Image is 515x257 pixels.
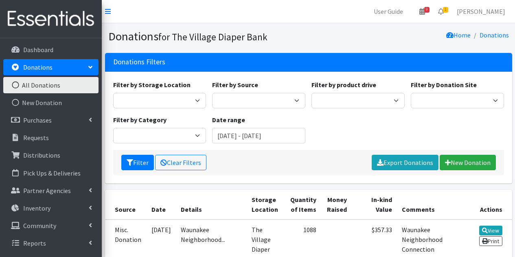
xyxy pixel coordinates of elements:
[23,169,81,177] p: Pick Ups & Deliveries
[443,7,448,13] span: 1
[480,31,509,39] a: Donations
[23,151,60,159] p: Distributions
[212,80,258,90] label: Filter by Source
[450,3,512,20] a: [PERSON_NAME]
[3,200,99,216] a: Inventory
[3,235,99,251] a: Reports
[121,155,154,170] button: Filter
[3,147,99,163] a: Distributions
[3,165,99,181] a: Pick Ups & Deliveries
[105,190,147,220] th: Source
[367,3,410,20] a: User Guide
[23,63,53,71] p: Donations
[247,190,285,220] th: Storage Location
[108,29,306,44] h1: Donations
[321,190,352,220] th: Money Raised
[311,80,376,90] label: Filter by product drive
[352,190,397,220] th: In-kind Value
[474,190,512,220] th: Actions
[23,222,56,230] p: Community
[23,239,46,247] p: Reports
[155,155,206,170] a: Clear Filters
[212,128,305,143] input: January 1, 2011 - December 31, 2011
[176,190,247,220] th: Details
[23,204,50,212] p: Inventory
[424,7,430,13] span: 9
[23,134,49,142] p: Requests
[23,187,71,195] p: Partner Agencies
[113,80,191,90] label: Filter by Storage Location
[212,115,245,125] label: Date range
[158,31,267,43] small: for The Village Diaper Bank
[3,182,99,199] a: Partner Agencies
[3,217,99,234] a: Community
[411,80,477,90] label: Filter by Donation Site
[3,42,99,58] a: Dashboard
[147,190,176,220] th: Date
[479,236,502,246] a: Print
[3,59,99,75] a: Donations
[113,115,167,125] label: Filter by Category
[113,58,165,66] h3: Donations Filters
[3,94,99,111] a: New Donation
[3,77,99,93] a: All Donations
[3,112,99,128] a: Purchases
[440,155,496,170] a: New Donation
[3,130,99,146] a: Requests
[432,3,450,20] a: 1
[446,31,471,39] a: Home
[3,5,99,33] img: HumanEssentials
[372,155,438,170] a: Export Donations
[285,190,322,220] th: Quantity of Items
[413,3,432,20] a: 9
[23,116,52,124] p: Purchases
[479,226,502,235] a: View
[397,190,474,220] th: Comments
[23,46,53,54] p: Dashboard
